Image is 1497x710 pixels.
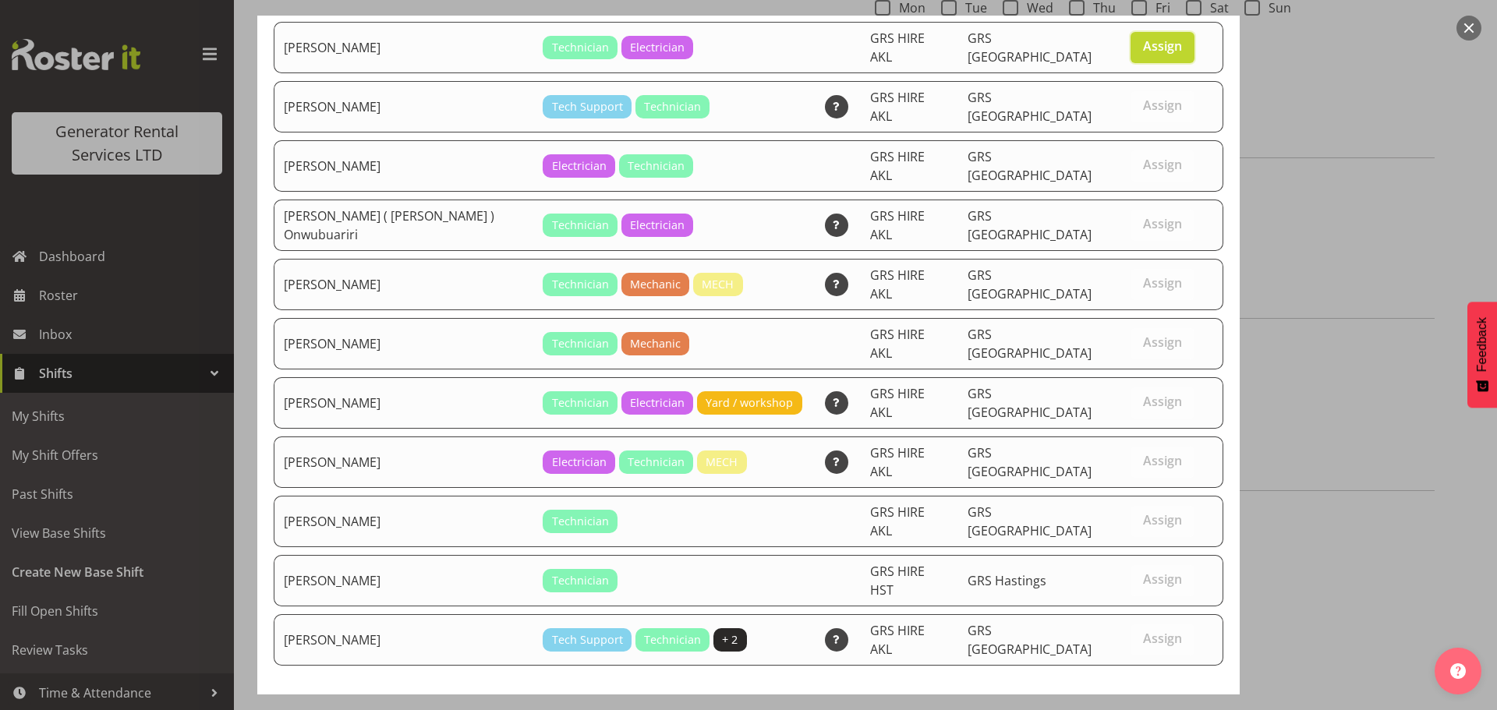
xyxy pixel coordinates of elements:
[1143,394,1182,409] span: Assign
[628,157,685,175] span: Technician
[1475,317,1489,372] span: Feedback
[968,267,1092,302] span: GRS [GEOGRAPHIC_DATA]
[968,572,1046,589] span: GRS Hastings
[870,385,925,421] span: GRS HIRE AKL
[630,276,681,293] span: Mechanic
[630,394,685,412] span: Electrician
[274,318,533,369] td: [PERSON_NAME]
[552,276,609,293] span: Technician
[870,148,925,184] span: GRS HIRE AKL
[1143,512,1182,528] span: Assign
[1143,157,1182,172] span: Assign
[630,39,685,56] span: Electrician
[274,200,533,251] td: [PERSON_NAME] ( [PERSON_NAME] ) Onwubuariri
[968,30,1092,65] span: GRS [GEOGRAPHIC_DATA]
[870,267,925,302] span: GRS HIRE AKL
[706,454,738,471] span: MECH
[870,207,925,243] span: GRS HIRE AKL
[870,30,925,65] span: GRS HIRE AKL
[552,454,607,471] span: Electrician
[870,563,925,599] span: GRS HIRE HST
[1467,302,1497,408] button: Feedback - Show survey
[870,503,925,539] span: GRS HIRE AKL
[968,385,1092,421] span: GRS [GEOGRAPHIC_DATA]
[274,377,533,429] td: [PERSON_NAME]
[274,555,533,606] td: [PERSON_NAME]
[1143,275,1182,291] span: Assign
[870,89,925,125] span: GRS HIRE AKL
[702,276,734,293] span: MECH
[1450,663,1466,679] img: help-xxl-2.png
[274,614,533,666] td: [PERSON_NAME]
[1143,453,1182,468] span: Assign
[274,436,533,488] td: [PERSON_NAME]
[1143,571,1182,587] span: Assign
[1143,97,1182,113] span: Assign
[968,622,1092,658] span: GRS [GEOGRAPHIC_DATA]
[552,98,623,115] span: Tech Support
[552,394,609,412] span: Technician
[630,335,681,352] span: Mechanic
[630,217,685,234] span: Electrician
[552,513,609,530] span: Technician
[968,148,1092,184] span: GRS [GEOGRAPHIC_DATA]
[1143,216,1182,231] span: Assign
[870,622,925,658] span: GRS HIRE AKL
[644,98,701,115] span: Technician
[644,631,701,648] span: Technician
[274,22,533,73] td: [PERSON_NAME]
[274,81,533,132] td: [PERSON_NAME]
[968,503,1092,539] span: GRS [GEOGRAPHIC_DATA]
[628,454,685,471] span: Technician
[274,140,533,192] td: [PERSON_NAME]
[722,631,738,648] span: + 2
[968,444,1092,480] span: GRS [GEOGRAPHIC_DATA]
[274,496,533,547] td: [PERSON_NAME]
[968,326,1092,362] span: GRS [GEOGRAPHIC_DATA]
[968,89,1092,125] span: GRS [GEOGRAPHIC_DATA]
[552,631,623,648] span: Tech Support
[552,217,609,234] span: Technician
[552,572,609,589] span: Technician
[1143,38,1182,54] span: Assign
[1143,334,1182,350] span: Assign
[968,207,1092,243] span: GRS [GEOGRAPHIC_DATA]
[552,157,607,175] span: Electrician
[870,444,925,480] span: GRS HIRE AKL
[552,39,609,56] span: Technician
[552,335,609,352] span: Technician
[274,259,533,310] td: [PERSON_NAME]
[1143,631,1182,646] span: Assign
[870,326,925,362] span: GRS HIRE AKL
[706,394,793,412] span: Yard / workshop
